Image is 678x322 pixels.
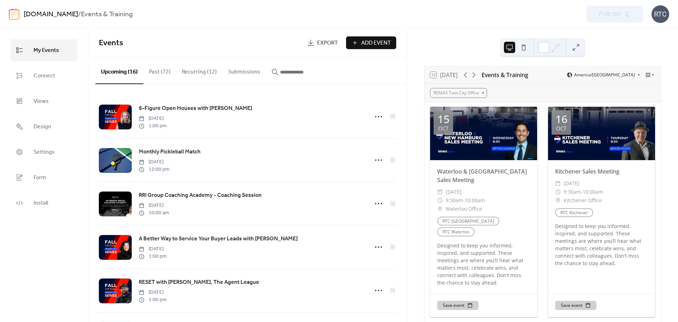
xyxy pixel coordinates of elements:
span: 12:00 pm [139,166,169,173]
div: Oct [438,126,448,131]
span: Add Event [361,39,391,47]
b: / [78,8,81,21]
div: ​ [555,196,561,205]
a: Export [302,36,343,49]
span: Monthly Pickleball Match [139,148,201,156]
span: 1:00 pm [139,296,167,304]
span: [DATE] [446,188,462,196]
span: [DATE] [139,289,167,296]
span: 1:00 pm [139,253,167,260]
div: ​ [437,205,443,213]
div: Oct [556,126,566,131]
a: My Events [11,39,77,61]
span: - [581,188,583,196]
span: 10:00am [583,188,603,196]
span: Settings [34,147,55,158]
span: Events [99,35,123,51]
span: [DATE] [139,115,167,122]
span: Export [317,39,338,47]
span: Design [34,121,51,133]
a: Form [11,166,77,188]
button: Add Event [346,36,396,49]
div: Waterloo & [GEOGRAPHIC_DATA] Sales Meeting [430,167,537,184]
button: Upcoming (16) [95,57,143,84]
span: A Better Way to Service Your Buyer Leads with [PERSON_NAME] [139,235,298,243]
div: Designed to keep you informed, inspired, and supported. These meetings are where you’ll hear what... [430,242,537,286]
button: Recurring (12) [176,57,222,83]
span: [DATE] [139,158,169,166]
div: RTC [652,5,669,23]
a: Monthly Pickleball Match [139,147,201,157]
span: Connect [34,70,55,82]
a: Settings [11,141,77,163]
span: 1:00 pm [139,122,167,130]
div: 16 [555,114,567,124]
span: [DATE] [139,245,167,253]
div: ​ [437,196,443,205]
a: 6-Figure Open Houses with [PERSON_NAME] [139,104,252,113]
a: RESET with [PERSON_NAME], The Agent League [139,278,259,287]
div: Kitchener Sales Meeting [548,167,655,176]
button: Save event [555,301,596,310]
span: Install [34,198,48,209]
span: America/[GEOGRAPHIC_DATA] [574,73,635,77]
button: Save event [437,301,478,310]
div: Designed to keep you informed, inspired, and supported. These meetings are where you’ll hear what... [548,222,655,267]
a: Connect [11,65,77,87]
span: My Events [34,45,59,56]
a: Design [11,116,77,137]
b: Events & Training [81,8,133,21]
span: 9:30am [446,196,463,205]
span: [DATE] [564,179,579,188]
a: RRI Group Coaching Academy - Coaching Session [139,191,262,200]
span: - [463,196,465,205]
button: Past (72) [143,57,176,83]
a: Views [11,90,77,112]
span: Kitchener Office [564,196,602,205]
img: logo [9,8,19,20]
div: 15 [438,114,450,124]
div: ​ [437,188,443,196]
span: 9:30am [564,188,581,196]
span: Views [34,96,49,107]
span: 10:00am [465,196,485,205]
span: Form [34,172,46,183]
a: Install [11,192,77,214]
span: 10:00 am [139,209,169,217]
span: [DATE] [139,202,169,209]
div: ​ [555,188,561,196]
button: Submissions [222,57,266,83]
div: Events & Training [482,71,528,79]
a: A Better Way to Service Your Buyer Leads with [PERSON_NAME] [139,234,298,244]
div: ​ [555,179,561,188]
a: [DOMAIN_NAME] [24,8,78,21]
span: Waterloo Office [446,205,482,213]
